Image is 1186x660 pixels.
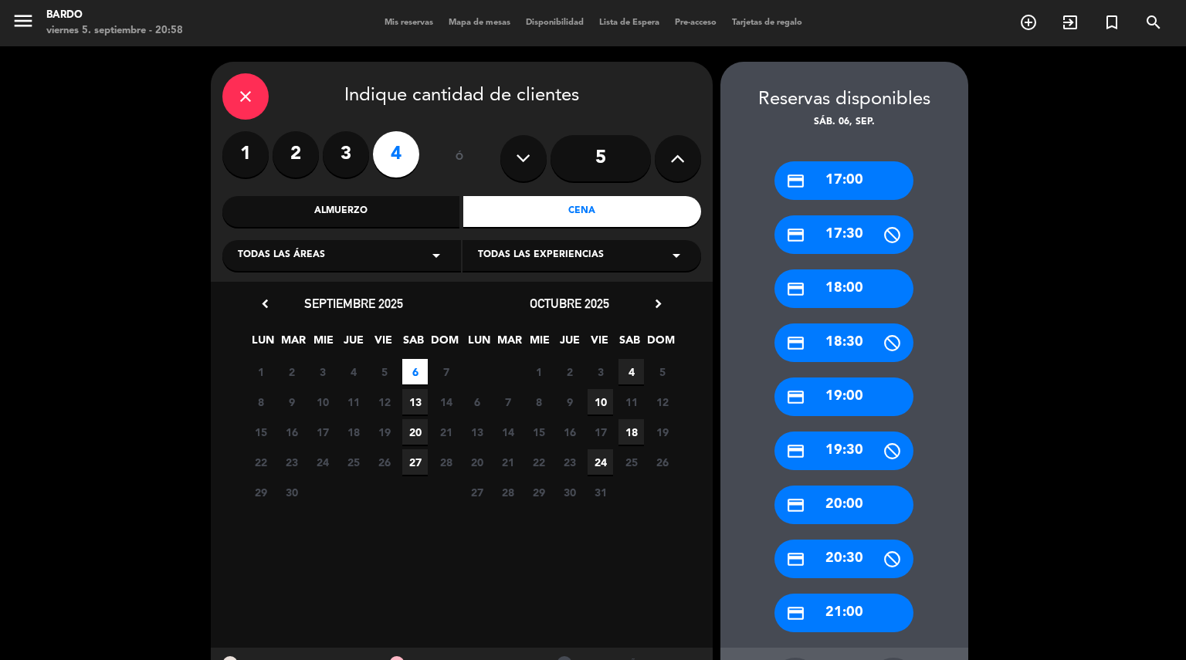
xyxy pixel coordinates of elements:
[557,331,582,357] span: JUE
[786,496,805,515] i: credit_card
[433,419,459,445] span: 21
[341,331,366,357] span: JUE
[557,419,582,445] span: 16
[496,331,522,357] span: MAR
[280,331,306,357] span: MAR
[774,540,913,578] div: 20:30
[433,389,459,415] span: 14
[323,131,369,178] label: 3
[720,115,968,130] div: sáb. 06, sep.
[786,279,805,299] i: credit_card
[774,215,913,254] div: 17:30
[12,9,35,38] button: menu
[304,296,403,311] span: septiembre 2025
[464,419,490,445] span: 13
[786,171,805,191] i: credit_card
[587,331,612,357] span: VIE
[588,419,613,445] span: 17
[279,479,304,505] span: 30
[248,449,273,475] span: 22
[588,479,613,505] span: 31
[667,19,724,27] span: Pre-acceso
[310,389,335,415] span: 10
[1061,13,1079,32] i: exit_to_app
[371,359,397,384] span: 5
[526,479,551,505] span: 29
[371,419,397,445] span: 19
[222,73,701,120] div: Indique cantidad de clientes
[557,479,582,505] span: 30
[650,296,666,312] i: chevron_right
[222,196,460,227] div: Almuerzo
[786,333,805,353] i: credit_card
[402,419,428,445] span: 20
[377,19,441,27] span: Mis reservas
[588,359,613,384] span: 3
[402,389,428,415] span: 13
[273,131,319,178] label: 2
[557,449,582,475] span: 23
[248,359,273,384] span: 1
[588,389,613,415] span: 10
[617,331,642,357] span: SAB
[250,331,276,357] span: LUN
[786,604,805,623] i: credit_card
[649,389,675,415] span: 12
[222,131,269,178] label: 1
[518,19,591,27] span: Disponibilidad
[618,449,644,475] span: 25
[46,8,183,23] div: Bardo
[720,85,968,115] div: Reservas disponibles
[649,419,675,445] span: 19
[1103,13,1121,32] i: turned_in_not
[526,359,551,384] span: 1
[466,331,492,357] span: LUN
[46,23,183,39] div: viernes 5. septiembre - 20:58
[371,331,396,357] span: VIE
[774,486,913,524] div: 20:00
[279,419,304,445] span: 16
[774,323,913,362] div: 18:30
[557,359,582,384] span: 2
[588,449,613,475] span: 24
[373,131,419,178] label: 4
[495,449,520,475] span: 21
[464,389,490,415] span: 6
[591,19,667,27] span: Lista de Espera
[341,389,366,415] span: 11
[724,19,810,27] span: Tarjetas de regalo
[495,479,520,505] span: 28
[526,419,551,445] span: 15
[649,449,675,475] span: 26
[279,449,304,475] span: 23
[649,359,675,384] span: 5
[402,449,428,475] span: 27
[341,359,366,384] span: 4
[774,269,913,308] div: 18:00
[557,389,582,415] span: 9
[495,419,520,445] span: 14
[310,331,336,357] span: MIE
[433,449,459,475] span: 28
[310,449,335,475] span: 24
[257,296,273,312] i: chevron_left
[431,331,456,357] span: DOM
[786,388,805,407] i: credit_card
[238,248,325,263] span: Todas las áreas
[786,225,805,245] i: credit_card
[371,389,397,415] span: 12
[478,248,604,263] span: Todas las experiencias
[530,296,609,311] span: octubre 2025
[401,331,426,357] span: SAB
[279,359,304,384] span: 2
[341,419,366,445] span: 18
[1144,13,1163,32] i: search
[248,479,273,505] span: 29
[618,359,644,384] span: 4
[526,449,551,475] span: 22
[464,449,490,475] span: 20
[248,419,273,445] span: 15
[435,131,485,185] div: ó
[427,246,446,265] i: arrow_drop_down
[464,479,490,505] span: 27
